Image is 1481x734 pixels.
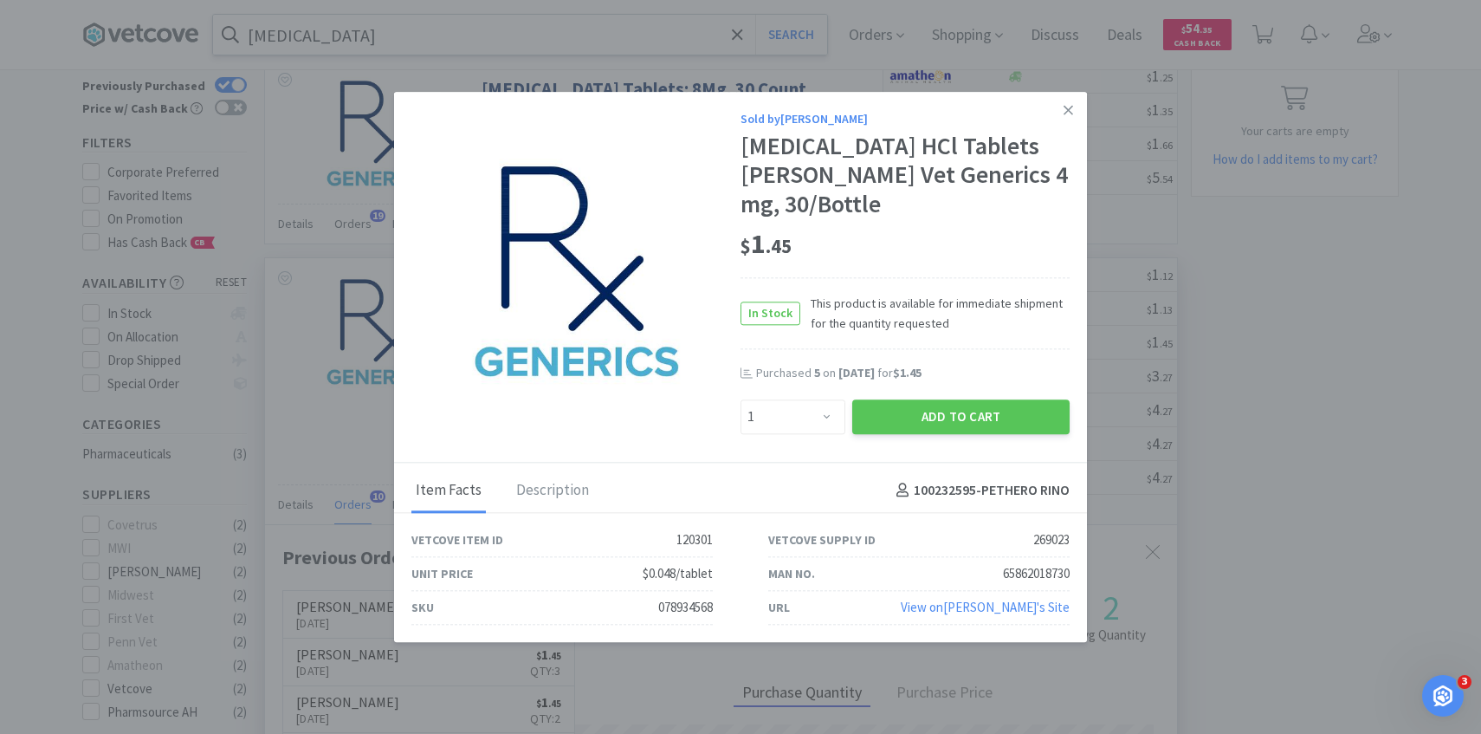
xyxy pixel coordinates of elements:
[740,132,1070,219] div: [MEDICAL_DATA] HCl Tablets [PERSON_NAME] Vet Generics 4 mg, 30/Bottle
[1422,675,1464,717] iframe: Intercom live chat
[411,530,503,549] div: Vetcove Item ID
[411,564,473,583] div: Unit Price
[768,598,790,617] div: URL
[1003,563,1070,584] div: 65862018730
[740,234,751,258] span: $
[411,598,434,617] div: SKU
[411,470,486,513] div: Item Facts
[756,365,1070,382] div: Purchased on for
[512,470,593,513] div: Description
[768,530,876,549] div: Vetcove Supply ID
[676,529,713,550] div: 120301
[901,599,1070,615] a: View on[PERSON_NAME]'s Site
[658,597,713,618] div: 078934568
[768,564,815,583] div: Man No.
[852,399,1070,434] button: Add to Cart
[741,302,799,324] span: In Stock
[889,480,1070,503] h4: 100232595 - PETHERO RINO
[463,159,689,384] img: 0cf370c66edc4d24b2a1d5150dc7527a_269023.jpeg
[643,563,713,584] div: $0.048/tablet
[740,109,1070,128] div: Sold by [PERSON_NAME]
[766,234,792,258] span: . 45
[800,295,1070,334] span: This product is available for immediate shipment for the quantity requested
[1033,529,1070,550] div: 269023
[893,365,922,380] span: $1.45
[740,226,792,261] span: 1
[838,365,875,380] span: [DATE]
[1458,675,1471,689] span: 3
[814,365,820,380] span: 5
